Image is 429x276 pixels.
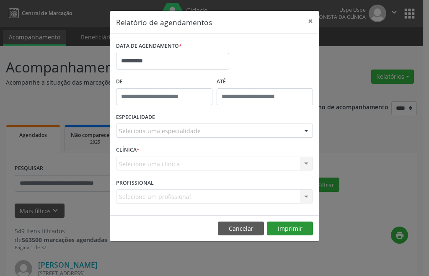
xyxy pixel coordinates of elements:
label: DATA DE AGENDAMENTO [116,40,182,53]
label: CLÍNICA [116,144,140,157]
label: PROFISSIONAL [116,176,154,189]
label: ESPECIALIDADE [116,111,155,124]
button: Close [302,11,319,31]
button: Imprimir [267,222,313,236]
label: ATÉ [217,75,313,88]
span: Seleciona uma especialidade [119,126,201,135]
h5: Relatório de agendamentos [116,17,212,28]
button: Cancelar [218,222,264,236]
label: De [116,75,212,88]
